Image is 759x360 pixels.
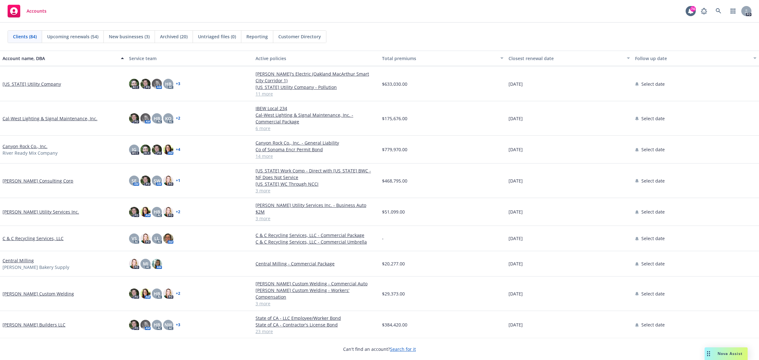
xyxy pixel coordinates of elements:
a: Canyon Rock Co., Inc. [3,143,47,150]
a: [PERSON_NAME] Utility Services Inc. [3,208,79,215]
img: photo [129,259,139,269]
span: Reporting [246,33,268,40]
button: Follow up date [632,51,759,66]
a: 6 more [256,125,377,132]
img: photo [129,113,139,123]
img: photo [129,79,139,89]
a: State of CA - LLC Employee/Worker Bond [256,315,377,321]
span: HB [154,115,160,122]
span: [DATE] [509,115,523,122]
a: + 3 [176,82,180,86]
span: [DATE] [509,177,523,184]
div: Closest renewal date [509,55,623,62]
span: New businesses (3) [109,33,150,40]
a: IBEW Local 234 [256,105,377,112]
span: River Ready Mix Company [3,150,58,156]
span: [DATE] [509,146,523,153]
a: + 1 [176,179,180,183]
a: Report a Bug [698,5,710,17]
a: [PERSON_NAME] Consulting Corp [3,177,73,184]
img: photo [152,145,162,155]
span: HB [154,321,160,328]
span: Clients (84) [13,33,37,40]
span: $633,030.00 [382,81,407,87]
img: photo [140,145,151,155]
a: $2M [256,208,377,215]
span: HB [154,208,160,215]
a: Accounts [5,2,49,20]
span: Select date [641,177,665,184]
span: Upcoming renewals (54) [47,33,98,40]
div: Active policies [256,55,377,62]
span: [PERSON_NAME] Bakery Supply [3,264,69,270]
span: [DATE] [509,321,523,328]
a: [PERSON_NAME] Custom Welding - Workers' Compensation [256,287,377,300]
img: photo [152,79,162,89]
a: + 2 [176,210,180,214]
a: 3 more [256,300,377,307]
span: SW [154,177,160,184]
a: 11 more [256,90,377,97]
button: Active policies [253,51,379,66]
a: [PERSON_NAME] Custom Welding [3,290,74,297]
img: photo [140,113,151,123]
img: photo [163,289,173,299]
div: 74 [690,6,696,11]
span: [DATE] [509,290,523,297]
a: Central Milling [3,257,34,264]
img: photo [152,259,162,269]
a: Search [712,5,725,17]
span: Select date [641,208,665,215]
span: [DATE] [509,81,523,87]
a: [PERSON_NAME] Utility Services Inc. - Business Auto [256,202,377,208]
span: Select date [641,81,665,87]
span: [DATE] [509,235,523,242]
img: photo [129,207,139,217]
span: Customer Directory [278,33,321,40]
span: NW [164,321,172,328]
span: [DATE] [509,260,523,267]
a: Central Milling - Commercial Package [256,260,377,267]
span: Select date [641,321,665,328]
img: photo [129,320,139,330]
span: SE [132,177,137,184]
span: Archived (20) [160,33,188,40]
a: + 2 [176,116,180,120]
span: $384,420.00 [382,321,407,328]
img: photo [163,207,173,217]
span: $29,373.00 [382,290,405,297]
a: Co of Sonoma Encr Permit Bond [256,146,377,153]
img: photo [163,176,173,186]
span: $175,676.00 [382,115,407,122]
img: photo [163,233,173,244]
img: photo [140,79,151,89]
a: [US_STATE] Utility Company [3,81,61,87]
span: JG [132,146,136,153]
a: Cal-West Lighting & Signal Maintenance, Inc. [3,115,97,122]
span: KO [165,115,171,122]
span: Untriaged files (0) [198,33,236,40]
span: Accounts [27,9,46,14]
img: photo [163,145,173,155]
a: [PERSON_NAME]'s Electric (Oakland MacArthur Smart City Corridor 1) [256,71,377,84]
a: Canyon Rock Co., Inc. - General Liability [256,140,377,146]
span: VS [132,235,137,242]
a: C & C Recycling Services, LLC - Commercial Umbrella [256,239,377,245]
a: [US_STATE] Utility Company - Pollution [256,84,377,90]
span: Can't find an account? [343,346,416,352]
span: Select date [641,235,665,242]
span: [DATE] [509,208,523,215]
span: MJ [143,260,148,267]
a: + 4 [176,148,180,152]
a: [PERSON_NAME] Builders LLC [3,321,65,328]
span: $20,277.00 [382,260,405,267]
img: photo [140,320,151,330]
span: - [382,235,384,242]
span: Select date [641,260,665,267]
